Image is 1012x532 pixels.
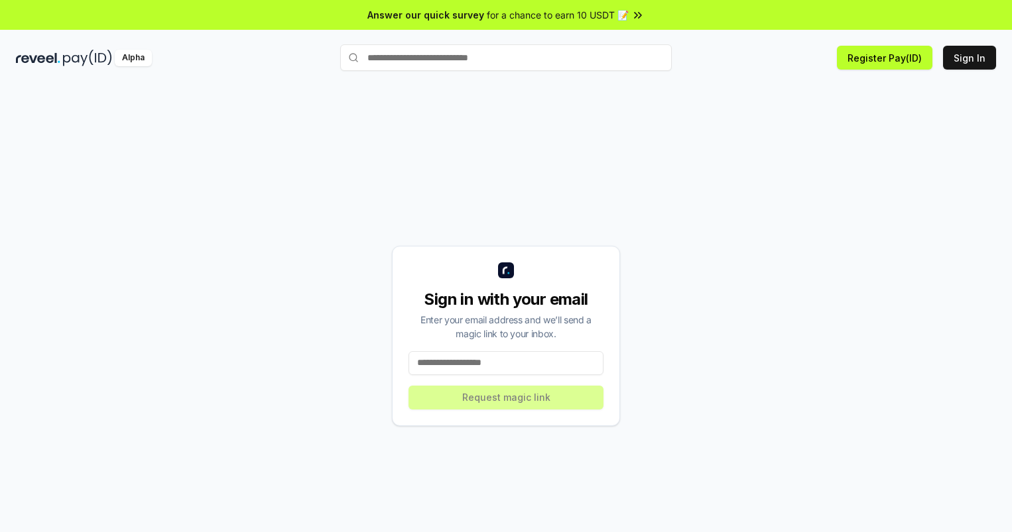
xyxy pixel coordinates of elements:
div: Alpha [115,50,152,66]
div: Sign in with your email [409,289,603,310]
button: Register Pay(ID) [837,46,932,70]
button: Sign In [943,46,996,70]
span: Answer our quick survey [367,8,484,22]
img: reveel_dark [16,50,60,66]
span: for a chance to earn 10 USDT 📝 [487,8,629,22]
img: logo_small [498,262,514,278]
div: Enter your email address and we’ll send a magic link to your inbox. [409,313,603,341]
img: pay_id [63,50,112,66]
